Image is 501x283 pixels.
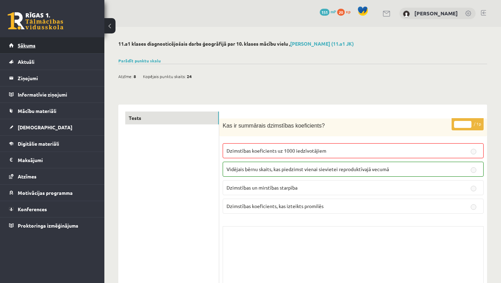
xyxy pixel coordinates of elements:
a: Maksājumi [9,152,96,168]
span: Konferences [18,206,47,212]
span: 151 [320,9,329,16]
span: [DEMOGRAPHIC_DATA] [18,124,72,130]
a: Parādīt punktu skalu [118,58,161,63]
span: mP [331,9,336,14]
span: Kopējais punktu skaits: [143,71,186,82]
span: Dzimstības koeficients, kas izteikts promilēs [226,203,324,209]
img: Gabriela Annija Andersone [403,10,410,17]
a: Rīgas 1. Tālmācības vidusskola [8,12,63,30]
span: Proktoringa izmēģinājums [18,222,78,229]
input: Dzimstības un mirstības starpība [471,186,476,191]
a: Mācību materiāli [9,103,96,119]
legend: Maksājumi [18,152,96,168]
a: Tests [125,112,219,124]
a: Informatīvie ziņojumi [9,86,96,102]
span: 20 [337,9,345,16]
p: / 1p [452,118,484,130]
input: Dzimstības koeficients, kas izteikts promilēs [471,204,476,210]
a: 20 xp [337,9,354,14]
span: 24 [187,71,192,82]
span: Atzīme: [118,71,133,82]
legend: Informatīvie ziņojumi [18,86,96,102]
span: Digitālie materiāli [18,140,59,147]
span: Dzimstības un mirstības starpība [226,184,297,191]
span: Kas ir summārais dzimstības koeficients? [223,123,325,129]
a: Aktuāli [9,54,96,70]
input: Dzimstības koeficients uz 1000 iedzīvotājiem [471,149,476,154]
a: Ziņojumi [9,70,96,86]
a: [DEMOGRAPHIC_DATA] [9,119,96,135]
span: 8 [134,71,136,82]
a: Digitālie materiāli [9,136,96,152]
span: Motivācijas programma [18,190,73,196]
a: Motivācijas programma [9,185,96,201]
span: Mācību materiāli [18,108,56,114]
span: Vidējais bērnu skaits, kas piedzimst vienai sievietei reproduktīvajā vecumā [226,166,389,172]
input: Vidējais bērnu skaits, kas piedzimst vienai sievietei reproduktīvajā vecumā [471,167,476,173]
a: 151 mP [320,9,336,14]
span: Aktuāli [18,59,34,65]
a: Konferences [9,201,96,217]
span: xp [346,9,350,14]
span: Atzīmes [18,173,37,179]
a: [PERSON_NAME] (11.a1 JK) [290,40,354,47]
h2: 11.a1 klases diagnosticējošais darbs ģeogrāfijā par 10. klases mācību vielu , [118,41,487,47]
span: Sākums [18,42,35,48]
legend: Ziņojumi [18,70,96,86]
a: Sākums [9,37,96,53]
a: [PERSON_NAME] [414,10,458,17]
a: Atzīmes [9,168,96,184]
span: Dzimstības koeficients uz 1000 iedzīvotājiem [226,147,326,154]
a: Proktoringa izmēģinājums [9,217,96,234]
